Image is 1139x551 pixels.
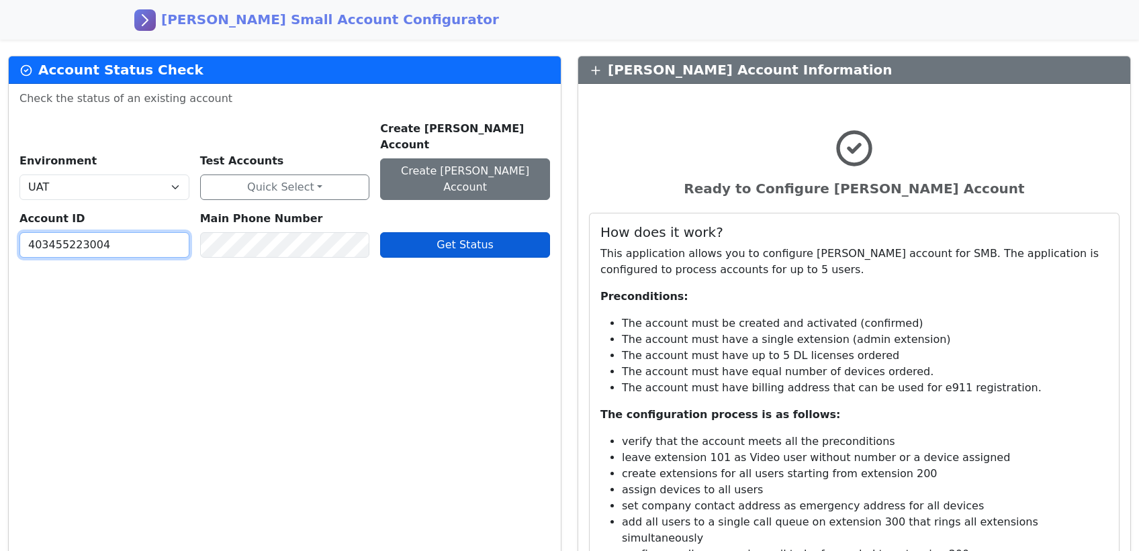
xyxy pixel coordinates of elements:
[134,5,499,34] a: [PERSON_NAME] Small Account Configurator
[19,62,550,78] h5: Account Status Check
[589,181,1120,197] h5: Ready to Configure [PERSON_NAME] Account
[622,450,1108,466] li: leave extension 101 as Video user without number or a device assigned
[380,232,550,258] button: Get Status
[19,153,97,169] label: Environment
[600,224,1108,240] h5: How does it work?
[622,482,1108,498] li: assign devices to all users
[622,434,1108,450] li: verify that the account meets all the preconditions
[19,211,85,227] label: Account ID
[380,158,550,200] button: Create [PERSON_NAME] Account
[622,380,1108,396] li: The account must have billing address that can be used for e911 registration.
[200,211,323,227] label: Main Phone Number
[622,348,1108,364] li: The account must have up to 5 DL licenses ordered
[622,332,1108,348] li: The account must have a single extension (admin extension)
[200,174,370,200] button: Quick Select
[19,92,550,105] h6: Check the status of an existing account
[19,232,189,258] input: Enter account ID
[622,514,1108,546] li: add all users to a single call queue on extension 300 that rings all extensions simultaneously
[622,315,1108,332] li: The account must be created and activated (confirmed)
[600,290,688,303] strong: Preconditions:
[600,408,840,421] strong: The configuration process is as follows:
[600,246,1108,278] p: This application allows you to configure [PERSON_NAME] account for SMB. The application is config...
[161,9,499,30] span: [PERSON_NAME] Small Account Configurator
[622,498,1108,514] li: set company contact address as emergency address for all devices
[622,466,1108,482] li: create extensions for all users starting from extension 200
[622,364,1108,380] li: The account must have equal number of devices ordered.
[200,153,284,169] label: Test Accounts
[380,121,550,153] label: Create [PERSON_NAME] Account
[589,62,1120,78] h5: [PERSON_NAME] Account Information
[437,238,494,251] span: Get Status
